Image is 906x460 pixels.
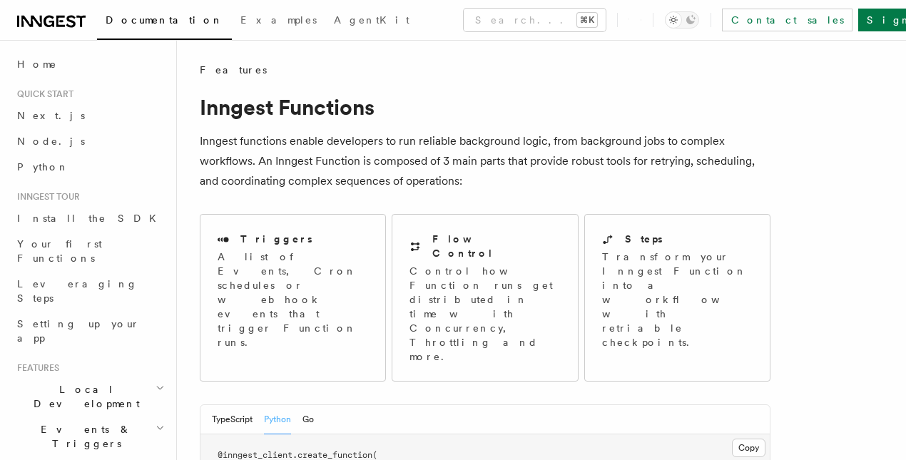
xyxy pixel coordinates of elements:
button: Copy [732,439,765,457]
h1: Inngest Functions [200,94,770,120]
h2: Triggers [240,232,312,246]
a: Contact sales [722,9,852,31]
a: Documentation [97,4,232,40]
span: AgentKit [334,14,409,26]
a: Your first Functions [11,231,168,271]
h2: Steps [625,232,663,246]
a: TriggersA list of Events, Cron schedules or webhook events that trigger Function runs. [200,214,386,382]
span: Node.js [17,136,85,147]
p: Control how Function runs get distributed in time with Concurrency, Throttling and more. [409,264,560,364]
a: Home [11,51,168,77]
p: Transform your Inngest Function into a workflow with retriable checkpoints. [602,250,755,349]
span: Examples [240,14,317,26]
button: Local Development [11,377,168,416]
a: Install the SDK [11,205,168,231]
span: Features [200,63,267,77]
span: Features [11,362,59,374]
span: ( [372,450,377,460]
span: Python [17,161,69,173]
a: Python [11,154,168,180]
a: Examples [232,4,325,39]
span: Local Development [11,382,156,411]
span: Install the SDK [17,213,165,224]
span: create_function [297,450,372,460]
span: @inngest_client [218,450,292,460]
button: Events & Triggers [11,416,168,456]
button: Go [302,405,314,434]
button: TypeScript [212,405,253,434]
span: Events & Triggers [11,422,156,451]
a: StepsTransform your Inngest Function into a workflow with retriable checkpoints. [584,214,770,382]
button: Search...⌘K [464,9,606,31]
span: Home [17,57,57,71]
span: . [292,450,297,460]
a: Setting up your app [11,311,168,351]
kbd: ⌘K [577,13,597,27]
button: Toggle dark mode [665,11,699,29]
p: A list of Events, Cron schedules or webhook events that trigger Function runs. [218,250,368,349]
span: Your first Functions [17,238,102,264]
span: Leveraging Steps [17,278,138,304]
span: Inngest tour [11,191,80,203]
span: Setting up your app [17,318,140,344]
p: Inngest functions enable developers to run reliable background logic, from background jobs to com... [200,131,770,191]
span: Next.js [17,110,85,121]
a: Next.js [11,103,168,128]
a: AgentKit [325,4,418,39]
h2: Flow Control [432,232,560,260]
a: Leveraging Steps [11,271,168,311]
span: Quick start [11,88,73,100]
span: Documentation [106,14,223,26]
a: Node.js [11,128,168,154]
button: Python [264,405,291,434]
a: Flow ControlControl how Function runs get distributed in time with Concurrency, Throttling and more. [392,214,578,382]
